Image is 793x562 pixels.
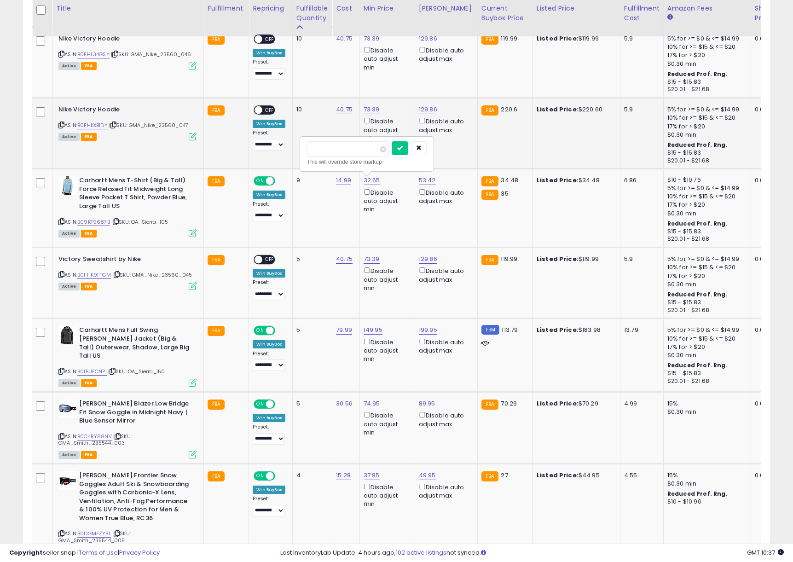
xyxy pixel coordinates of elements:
a: B0DGMFZYBL [77,530,111,538]
div: 15% [667,471,744,480]
b: Reduced Prof. Rng. [667,220,728,227]
div: 5.9 [624,35,656,43]
span: OFF [274,472,289,480]
div: $15 - $15.83 [667,149,744,157]
small: FBA [481,255,498,265]
img: 517laWRdi0L._SL40_.jpg [58,326,77,344]
div: 10% for >= $15 & <= $20 [667,114,744,122]
div: 5% for >= $0 & <= $14.99 [667,255,744,263]
span: All listings currently available for purchase on Amazon [58,283,80,290]
div: Preset: [253,496,285,516]
div: 10% for >= $15 & <= $20 [667,43,744,51]
div: Win BuyBox [253,340,285,348]
div: Disable auto adjust min [364,337,408,364]
div: 15% [667,400,744,408]
span: All listings currently available for purchase on Amazon [58,379,80,387]
span: FBA [81,230,97,238]
div: $15 - $15.83 [667,299,744,307]
small: FBA [481,190,498,200]
div: Disable auto adjust max [419,187,470,205]
div: [PERSON_NAME] [419,4,474,13]
div: 0.00 [755,255,770,263]
div: $183.98 [537,326,613,334]
div: 0.00 [755,471,770,480]
div: 17% for > $20 [667,122,744,131]
div: Disable auto adjust min [364,116,408,143]
span: | SKU: GMA_Smith_235544_003 [58,433,132,446]
div: 17% for > $20 [667,272,744,280]
small: FBA [481,176,498,186]
small: FBA [208,35,225,45]
div: 13.79 [624,326,656,334]
span: 35 [501,189,508,198]
span: 113.79 [502,325,518,334]
div: 0.00 [755,400,770,408]
div: 5.9 [624,105,656,114]
div: 6.86 [624,176,656,185]
div: Preset: [253,201,285,222]
div: Win BuyBox [253,486,285,494]
div: Disable auto adjust max [419,410,470,428]
span: ON [255,327,266,335]
div: 10 [296,35,325,43]
div: This will override store markup [307,157,427,167]
div: Current Buybox Price [481,4,529,23]
div: $44.95 [537,471,613,480]
b: Listed Price: [537,471,579,480]
div: ASIN: [58,176,197,236]
div: Disable auto adjust max [419,116,470,134]
span: FBA [81,133,97,141]
div: Disable auto adjust min [364,187,408,214]
a: 40.75 [336,255,353,264]
div: 17% for > $20 [667,343,744,351]
div: 0.00 [755,326,770,334]
a: B0FHK9FTGM [77,271,111,279]
span: OFF [263,256,278,264]
b: Victory Sweatshirt by Nike [58,255,170,266]
span: 27 [501,471,508,480]
small: FBA [481,35,498,45]
div: 4 [296,471,325,480]
a: Privacy Policy [119,548,160,557]
b: Reduced Prof. Rng. [667,361,728,369]
div: 0.00 [755,35,770,43]
div: 17% for > $20 [667,201,744,209]
div: $0.30 min [667,480,744,488]
div: 5 [296,255,325,263]
b: Reduced Prof. Rng. [667,70,728,78]
div: Repricing [253,4,289,13]
b: Listed Price: [537,176,579,185]
div: $0.30 min [667,209,744,218]
div: 4.99 [624,400,656,408]
small: FBA [481,105,498,116]
div: $15 - $15.83 [667,78,744,86]
div: Cost [336,4,356,13]
span: OFF [263,35,278,43]
div: Fulfillment Cost [624,4,660,23]
div: 4.55 [624,471,656,480]
div: Disable auto adjust max [419,337,470,355]
small: FBA [481,471,498,481]
a: B0FHL34GSY [77,51,110,58]
div: $0.30 min [667,351,744,359]
div: 10% for >= $15 & <= $20 [667,192,744,201]
span: 119.99 [501,34,517,43]
div: $0.30 min [667,60,744,68]
div: Ship Price [755,4,773,23]
span: FBA [81,451,97,459]
div: Disable auto adjust min [364,410,408,437]
a: 15.28 [336,471,351,480]
img: 314C6vz8xVL._SL40_.jpg [58,400,77,418]
div: Preset: [253,279,285,300]
small: FBA [208,400,225,410]
div: $119.99 [537,255,613,263]
div: Fulfillable Quantity [296,4,328,23]
a: 73.39 [364,255,380,264]
div: 5% for >= $0 & <= $14.99 [667,35,744,43]
div: $34.48 [537,176,613,185]
span: 70.29 [501,399,517,408]
div: $0.30 min [667,280,744,289]
span: 220.6 [501,105,517,114]
span: | SKU: GMA_Nike_23560_046 [111,51,191,58]
a: 74.95 [364,399,380,408]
